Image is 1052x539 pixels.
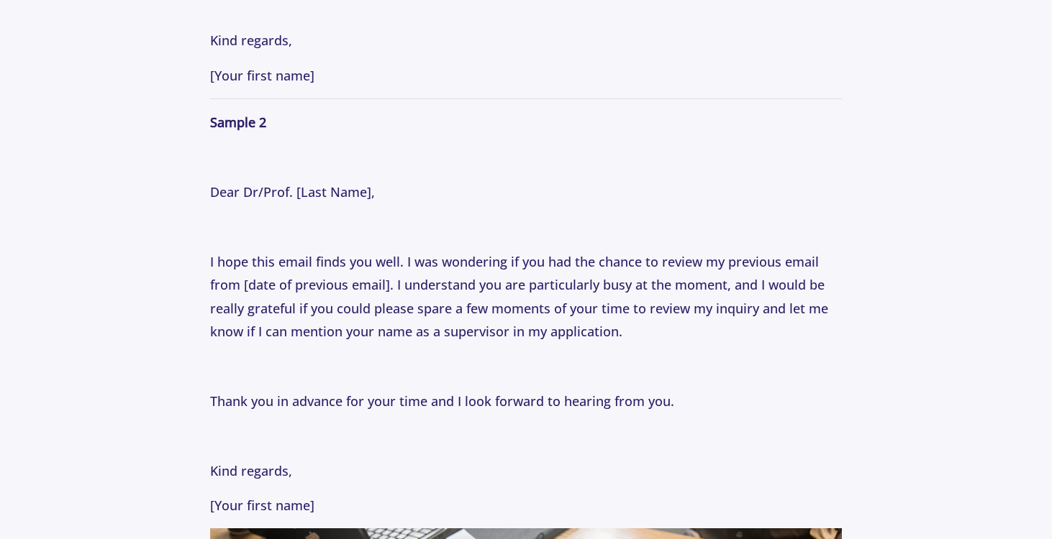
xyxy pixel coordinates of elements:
p: [Your first name] [210,494,841,517]
p: I hope this email finds you well. I was wondering if you had the chance to review my previous ema... [210,250,841,344]
strong: Sample 2 [210,114,266,131]
p: Kind regards, [210,459,841,482]
p: Kind regards, [210,29,841,52]
p: Thank you in advance for your time and I look forward to hearing from you. [210,390,841,413]
p: [Your first name] [210,64,841,87]
p: Dear Dr/Prof. [Last Name], [210,180,841,203]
